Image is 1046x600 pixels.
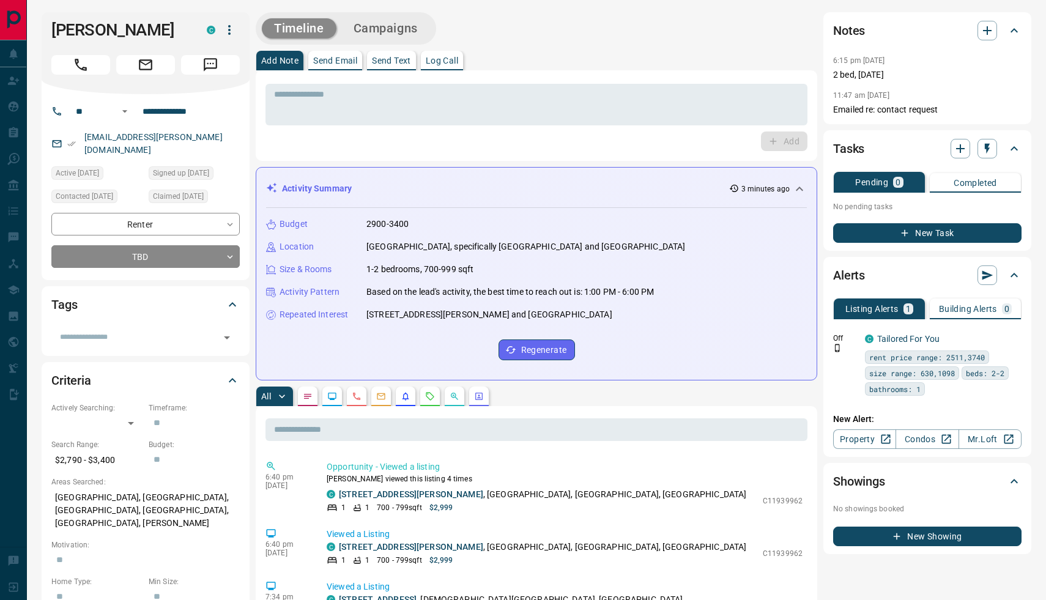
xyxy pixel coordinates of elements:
span: Active [DATE] [56,167,99,179]
p: 2 bed, [DATE] [833,69,1022,81]
p: Activity Summary [282,182,352,195]
svg: Notes [303,391,313,401]
span: beds: 2-2 [966,367,1004,379]
div: Tasks [833,134,1022,163]
button: Open [117,104,132,119]
svg: Lead Browsing Activity [327,391,337,401]
p: Building Alerts [939,305,997,313]
p: 6:40 pm [265,540,308,549]
div: condos.ca [327,543,335,551]
p: Viewed a Listing [327,580,803,593]
svg: Calls [352,391,362,401]
p: Repeated Interest [280,308,348,321]
h2: Notes [833,21,865,40]
svg: Emails [376,391,386,401]
svg: Opportunities [450,391,459,401]
p: Log Call [426,56,458,65]
p: Min Size: [149,576,240,587]
p: Areas Searched: [51,476,240,487]
p: Budget [280,218,308,231]
a: Property [833,429,896,449]
p: 1 [341,555,346,566]
p: $2,999 [429,502,453,513]
p: Viewed a Listing [327,528,803,541]
span: Email [116,55,175,75]
span: bathrooms: 1 [869,383,921,395]
div: condos.ca [207,26,215,34]
span: Claimed [DATE] [153,190,204,202]
div: Tags [51,290,240,319]
p: 6:15 pm [DATE] [833,56,885,65]
div: condos.ca [865,335,874,343]
div: Renter [51,213,240,235]
div: TBD [51,245,240,268]
span: Call [51,55,110,75]
svg: Listing Alerts [401,391,410,401]
div: Tue Aug 12 2025 [51,166,143,183]
p: 2900-3400 [366,218,409,231]
div: Activity Summary3 minutes ago [266,177,807,200]
p: Pending [855,178,888,187]
h1: [PERSON_NAME] [51,20,188,40]
span: Contacted [DATE] [56,190,113,202]
button: Regenerate [499,339,575,360]
p: [GEOGRAPHIC_DATA], specifically [GEOGRAPHIC_DATA] and [GEOGRAPHIC_DATA] [366,240,685,253]
p: Opportunity - Viewed a listing [327,461,803,473]
p: 0 [896,178,900,187]
a: [STREET_ADDRESS][PERSON_NAME] [339,489,483,499]
p: , [GEOGRAPHIC_DATA], [GEOGRAPHIC_DATA], [GEOGRAPHIC_DATA] [339,541,746,554]
p: New Alert: [833,413,1022,426]
div: condos.ca [327,490,335,498]
div: Sun Jul 27 2025 [51,190,143,207]
p: Completed [954,179,997,187]
button: Open [218,329,236,346]
span: size range: 630,1098 [869,367,955,379]
p: Send Email [313,56,357,65]
span: Signed up [DATE] [153,167,209,179]
p: Off [833,333,858,344]
p: Activity Pattern [280,286,339,298]
svg: Email Verified [67,139,76,148]
div: Criteria [51,366,240,395]
p: No showings booked [833,503,1022,514]
p: Search Range: [51,439,143,450]
div: Fri Jul 25 2025 [149,166,240,183]
p: Timeframe: [149,402,240,413]
p: 0 [1004,305,1009,313]
svg: Push Notification Only [833,344,842,352]
p: [GEOGRAPHIC_DATA], [GEOGRAPHIC_DATA], [GEOGRAPHIC_DATA], [GEOGRAPHIC_DATA], [GEOGRAPHIC_DATA], [P... [51,487,240,533]
p: C11939962 [763,548,803,559]
p: 3 minutes ago [741,183,790,194]
div: Showings [833,467,1022,496]
p: 1 [906,305,911,313]
p: $2,999 [429,555,453,566]
div: Alerts [833,261,1022,290]
p: [DATE] [265,481,308,490]
p: 6:40 pm [265,473,308,481]
button: Timeline [262,18,336,39]
button: New Task [833,223,1022,243]
h2: Tasks [833,139,864,158]
p: 1 [341,502,346,513]
p: Based on the lead's activity, the best time to reach out is: 1:00 PM - 6:00 PM [366,286,654,298]
p: 700 - 799 sqft [377,502,421,513]
p: Size & Rooms [280,263,332,276]
p: 1 [365,502,369,513]
p: Add Note [261,56,299,65]
svg: Requests [425,391,435,401]
p: 1-2 bedrooms, 700-999 sqft [366,263,473,276]
a: Mr.Loft [959,429,1022,449]
a: Tailored For You [877,334,940,344]
p: C11939962 [763,495,803,506]
a: Condos [896,429,959,449]
svg: Agent Actions [474,391,484,401]
p: Listing Alerts [845,305,899,313]
h2: Alerts [833,265,865,285]
button: New Showing [833,527,1022,546]
button: Campaigns [341,18,430,39]
p: [STREET_ADDRESS][PERSON_NAME] and [GEOGRAPHIC_DATA] [366,308,612,321]
h2: Criteria [51,371,91,390]
p: $2,790 - $3,400 [51,450,143,470]
p: 700 - 799 sqft [377,555,421,566]
p: Home Type: [51,576,143,587]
